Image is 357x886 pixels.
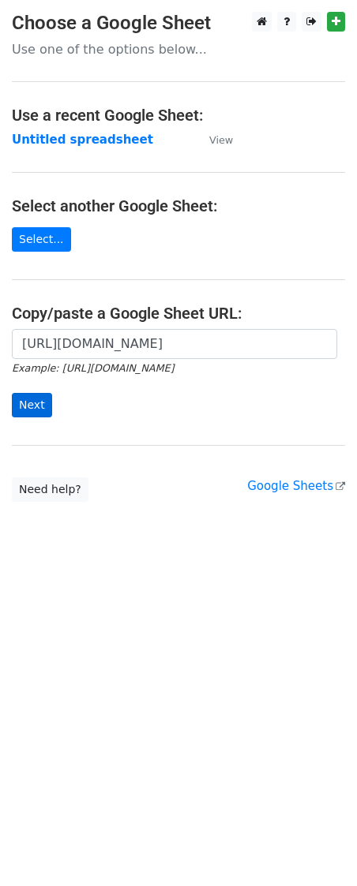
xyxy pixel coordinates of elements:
h4: Copy/paste a Google Sheet URL: [12,304,345,323]
p: Use one of the options below... [12,41,345,58]
h4: Use a recent Google Sheet: [12,106,345,125]
small: Example: [URL][DOMAIN_NAME] [12,362,174,374]
a: View [194,133,233,147]
input: Next [12,393,52,417]
a: Untitled spreadsheet [12,133,153,147]
small: View [209,134,233,146]
a: Google Sheets [247,479,345,493]
input: Paste your Google Sheet URL here [12,329,337,359]
a: Select... [12,227,71,252]
a: Need help? [12,477,88,502]
h3: Choose a Google Sheet [12,12,345,35]
h4: Select another Google Sheet: [12,196,345,215]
